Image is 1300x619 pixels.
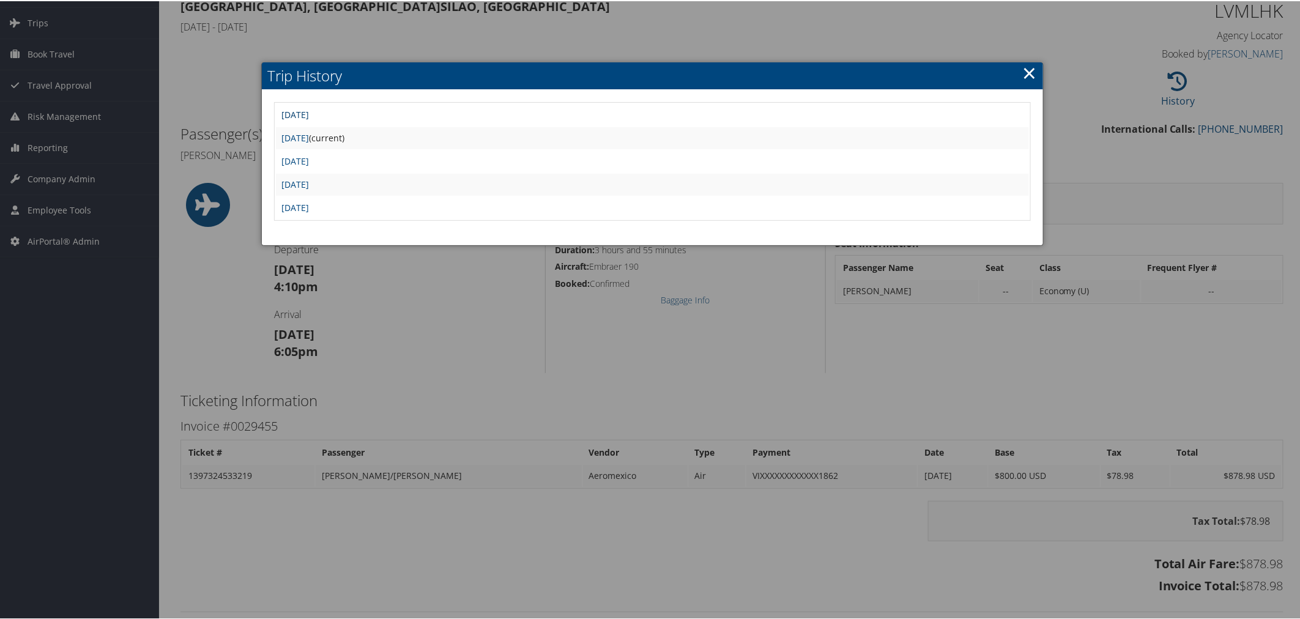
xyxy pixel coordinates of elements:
td: (current) [276,126,1030,148]
a: [DATE] [282,177,310,189]
h2: Trip History [262,61,1044,88]
a: [DATE] [282,108,310,119]
a: [DATE] [282,131,310,143]
a: [DATE] [282,154,310,166]
a: × [1022,59,1036,84]
a: [DATE] [282,201,310,212]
